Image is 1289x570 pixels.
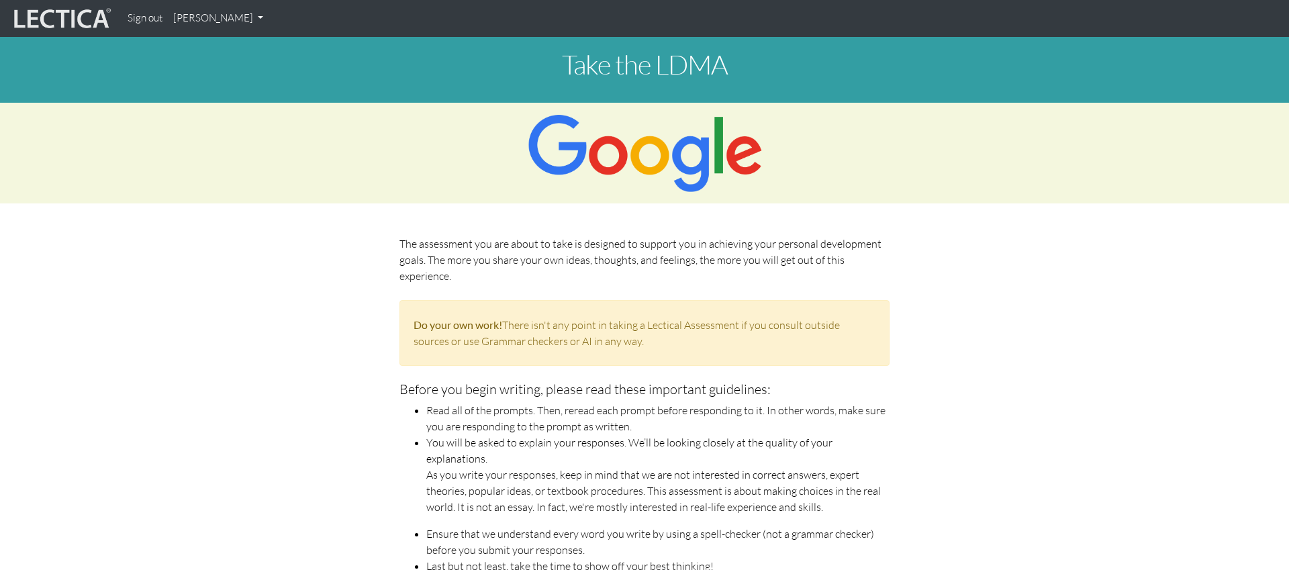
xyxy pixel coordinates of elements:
[122,5,168,32] a: Sign out
[168,5,269,32] a: [PERSON_NAME]
[399,382,890,397] h5: Before you begin writing, please read these important guidelines:
[426,526,890,558] li: Ensure that we understand every word you write by using a spell-checker (not a grammar checker) b...
[272,50,1017,79] h1: Take the LDMA
[426,467,890,515] p: As you write your responses, keep in mind that we are not interested in correct answers, expert t...
[414,318,502,331] strong: Do your own work!
[399,236,890,284] p: The assessment you are about to take is designed to support you in achieving your personal develo...
[426,402,890,434] li: Read all of the prompts. Then, reread each prompt before responding to it. In other words, make s...
[399,300,890,366] div: There isn't any point in taking a Lectical Assessment if you consult outside sources or use Gramm...
[11,6,111,32] img: lecticalive
[426,434,890,467] li: You will be asked to explain your responses. We’ll be looking closely at the quality of your expl...
[526,113,763,192] img: Google Logo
